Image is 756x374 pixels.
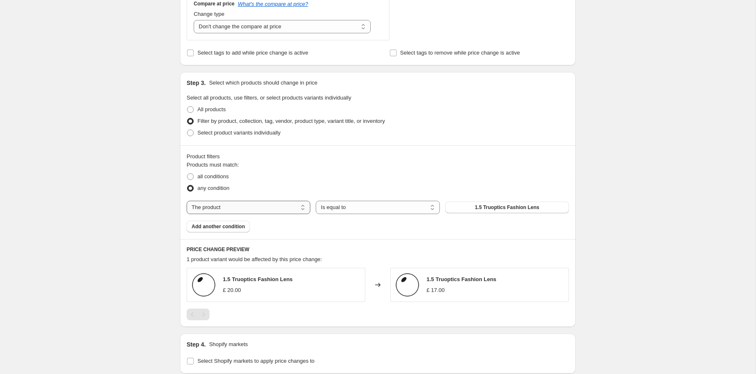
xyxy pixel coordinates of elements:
[427,276,497,282] span: 1.5 Truoptics Fashion Lens
[209,79,317,87] p: Select which products should change in price
[187,162,239,168] span: Products must match:
[197,118,385,124] span: Filter by product, collection, tag, vendor, product type, variant title, or inventory
[187,221,250,232] button: Add another condition
[475,204,539,211] span: 1.5 Truoptics Fashion Lens
[197,130,280,136] span: Select product variants individually
[194,11,225,17] span: Change type
[187,340,206,349] h2: Step 4.
[395,272,420,297] img: lens-default-img_747d1ee4-6045-42ab-be54-06a0b529711a_80x.png
[238,1,308,7] button: What's the compare at price?
[187,246,569,253] h6: PRICE CHANGE PREVIEW
[187,309,210,320] nav: Pagination
[223,276,293,282] span: 1.5 Truoptics Fashion Lens
[400,50,520,56] span: Select tags to remove while price change is active
[197,106,226,112] span: All products
[445,202,569,213] button: 1.5 Truoptics Fashion Lens
[194,0,235,7] h3: Compare at price
[187,95,351,101] span: Select all products, use filters, or select products variants individually
[191,272,216,297] img: lens-default-img_747d1ee4-6045-42ab-be54-06a0b529711a_80x.png
[209,340,248,349] p: Shopify markets
[192,223,245,230] span: Add another condition
[427,287,444,293] span: £ 17.00
[197,50,308,56] span: Select tags to add while price change is active
[187,79,206,87] h2: Step 3.
[197,173,229,180] span: all conditions
[197,185,230,191] span: any condition
[187,152,569,161] div: Product filters
[187,256,322,262] span: 1 product variant would be affected by this price change:
[223,287,241,293] span: £ 20.00
[197,358,314,364] span: Select Shopify markets to apply price changes to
